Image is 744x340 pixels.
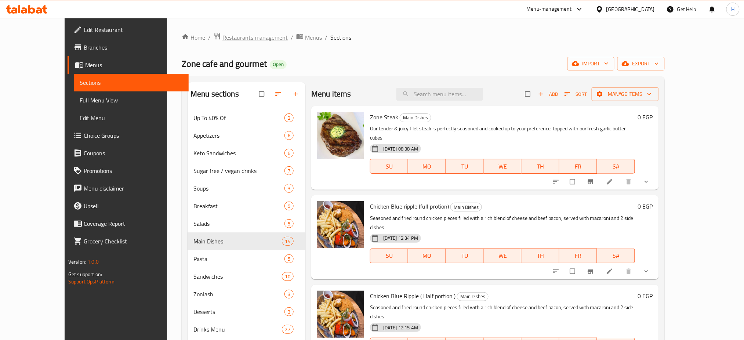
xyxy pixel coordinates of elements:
[84,166,183,175] span: Promotions
[188,215,305,232] div: Salads5
[68,56,189,74] a: Menus
[597,249,635,263] button: SA
[193,290,284,299] span: Zonlash
[68,197,189,215] a: Upsell
[270,61,287,68] span: Open
[597,159,635,174] button: SA
[370,124,635,142] p: Our tender & juicy filet steak is perfectly seasoned and cooked up to your preference, topped wit...
[182,33,205,42] a: Home
[638,174,656,190] button: show more
[566,264,581,278] span: Select to update
[284,149,294,158] div: items
[193,272,282,281] div: Sandwiches
[457,292,488,301] span: Main Dishes
[68,144,189,162] a: Coupons
[285,203,293,210] span: 9
[68,215,189,232] a: Coverage Report
[606,5,655,13] div: [GEOGRAPHIC_DATA]
[193,325,282,334] div: Drinks Menu
[317,291,364,338] img: Chicken Blue Ripple ( Half portion )
[296,33,322,42] a: Menus
[285,185,293,192] span: 3
[193,149,284,158] span: Keto Sandwiches
[84,43,183,52] span: Branches
[548,263,566,279] button: sort-choices
[84,219,183,228] span: Coverage Report
[193,237,282,246] div: Main Dishes
[638,112,653,122] h6: 0 EGP
[370,159,408,174] button: SU
[380,235,421,242] span: [DATE] 12:34 PM
[411,250,443,261] span: MO
[68,127,189,144] a: Choice Groups
[643,178,650,185] svg: Show Choices
[74,91,189,109] a: Full Menu View
[193,113,284,122] div: Up To 40% Of
[562,250,594,261] span: FR
[68,21,189,39] a: Edit Restaurant
[282,325,294,334] div: items
[80,113,183,122] span: Edit Menu
[270,60,287,69] div: Open
[484,249,522,263] button: WE
[408,159,446,174] button: MO
[560,88,592,100] span: Sort items
[411,161,443,172] span: MO
[527,5,572,14] div: Menu-management
[193,166,284,175] span: Sugar free / vegan drinks
[370,201,449,212] span: Chicken Blue ripple (full protion)
[446,159,484,174] button: TU
[370,249,408,263] button: SU
[380,145,421,152] span: [DATE] 08:38 AM
[188,180,305,197] div: Soups3
[68,257,86,267] span: Version:
[87,257,99,267] span: 1.0.0
[84,149,183,158] span: Coupons
[538,90,558,98] span: Add
[525,161,556,172] span: TH
[285,291,293,298] span: 3
[188,144,305,162] div: Keto Sandwiches6
[284,184,294,193] div: items
[284,113,294,122] div: items
[188,321,305,338] div: Drinks Menu27
[188,303,305,321] div: Desserts3
[68,39,189,56] a: Branches
[214,33,288,42] a: Restaurants management
[188,109,305,127] div: Up To 40% Of2
[370,214,635,232] p: Seasoned and fried round chicken pieces filled with a rich blend of cheese and beef bacon, served...
[380,324,421,331] span: [DATE] 12:15 AM
[193,307,284,316] span: Desserts
[85,61,183,69] span: Menus
[193,184,284,193] span: Soups
[487,161,519,172] span: WE
[188,285,305,303] div: Zonlash3
[548,174,566,190] button: sort-choices
[270,86,288,102] span: Sort sections
[285,115,293,122] span: 2
[598,90,653,99] span: Manage items
[284,219,294,228] div: items
[84,131,183,140] span: Choice Groups
[208,33,211,42] li: /
[291,33,293,42] li: /
[731,5,734,13] span: H
[284,254,294,263] div: items
[285,150,293,157] span: 6
[282,237,294,246] div: items
[573,59,609,68] span: import
[193,202,284,210] span: Breakfast
[449,161,481,172] span: TU
[193,254,284,263] span: Pasta
[583,174,600,190] button: Branch-specific-item
[284,202,294,210] div: items
[193,219,284,228] div: Salads
[536,88,560,100] button: Add
[621,263,638,279] button: delete
[643,268,650,275] svg: Show Choices
[330,33,351,42] span: Sections
[565,90,587,98] span: Sort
